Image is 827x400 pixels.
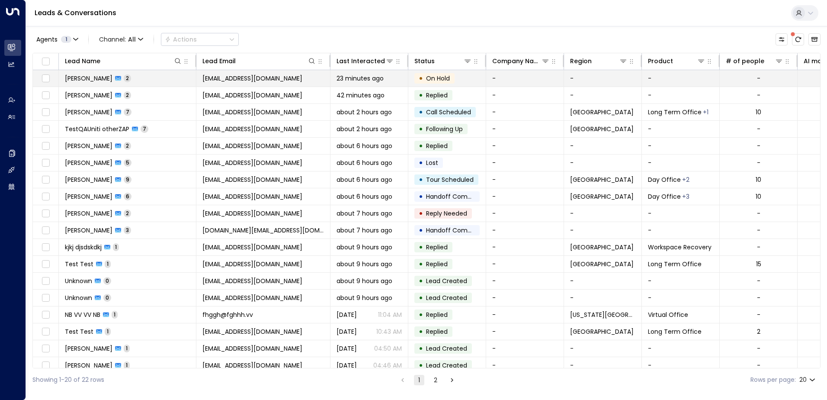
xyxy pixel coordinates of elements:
[65,209,112,218] span: Daniel Vaca
[65,277,92,285] span: Unknown
[40,191,51,202] span: Toggle select row
[642,222,720,239] td: -
[756,192,761,201] div: 10
[642,340,720,357] td: -
[808,33,821,45] button: Archived Leads
[426,125,463,133] span: Following Up
[96,33,147,45] button: Channel:All
[337,192,392,201] span: about 6 hours ago
[756,108,761,116] div: 10
[202,158,302,167] span: turok3000+test2@gmail.com
[419,88,423,103] div: •
[757,243,760,252] div: -
[65,294,92,302] span: Unknown
[202,344,302,353] span: dteixeira@gmail.com
[165,35,197,43] div: Actions
[40,276,51,287] span: Toggle select row
[419,341,423,356] div: •
[65,108,112,116] span: Daniel Vaca
[486,70,564,87] td: -
[757,158,760,167] div: -
[40,124,51,135] span: Toggle select row
[426,294,467,302] span: Lead Created
[419,189,423,204] div: •
[337,327,357,336] span: Sep 22, 2025
[373,361,402,370] p: 04:46 AM
[447,375,457,385] button: Go to next page
[202,310,253,319] span: fhggh@fghhh.vv
[419,105,423,119] div: •
[32,375,104,384] div: Showing 1-20 of 22 rows
[419,71,423,86] div: •
[570,56,628,66] div: Region
[65,192,112,201] span: Daniel Vaca
[419,240,423,255] div: •
[564,290,642,306] td: -
[419,324,423,339] div: •
[799,374,817,386] div: 20
[202,91,302,100] span: ds.testing@yahoo.com
[642,273,720,289] td: -
[65,125,129,133] span: TestQAUniti otherZAP
[124,74,131,82] span: 2
[337,294,392,302] span: about 9 hours ago
[40,158,51,168] span: Toggle select row
[757,344,760,353] div: -
[426,175,474,184] span: Tour Scheduled
[65,361,112,370] span: raghav agarwal
[757,327,760,336] div: 2
[202,294,302,302] span: cfalafwh@guerrillamailblock.com
[642,138,720,154] td: -
[419,307,423,322] div: •
[648,260,702,268] span: Long Term Office
[337,56,394,66] div: Last Interacted
[486,273,564,289] td: -
[486,340,564,357] td: -
[161,33,239,46] div: Button group with a nested menu
[202,327,302,336] span: bad@dmitry.com
[426,226,487,235] span: Handoff Completed
[564,70,642,87] td: -
[337,56,385,66] div: Last Interacted
[486,121,564,137] td: -
[419,122,423,136] div: •
[642,155,720,171] td: -
[40,326,51,337] span: Toggle select row
[486,87,564,103] td: -
[40,56,51,67] span: Toggle select all
[570,56,592,66] div: Region
[202,142,302,150] span: turok3000+test4@gmail.com
[642,205,720,222] td: -
[426,277,467,285] span: Lead Created
[419,155,423,170] div: •
[202,260,302,268] span: test@zzz.com
[486,357,564,374] td: -
[65,91,112,100] span: Penny Perriwinkle
[726,56,783,66] div: # of people
[419,274,423,288] div: •
[757,294,760,302] div: -
[570,243,634,252] span: Miami
[378,310,402,319] p: 11:04 AM
[337,226,392,235] span: about 7 hours ago
[65,74,112,83] span: Penny Perriwinkle
[642,357,720,374] td: -
[570,108,634,116] span: Madrid
[124,226,131,234] span: 3
[419,172,423,187] div: •
[61,36,71,43] span: 1
[757,361,760,370] div: -
[486,171,564,188] td: -
[419,290,423,305] div: •
[642,290,720,306] td: -
[376,327,402,336] p: 10:43 AM
[65,344,112,353] span: Daniel Teixeira
[113,243,119,251] span: 1
[642,87,720,103] td: -
[486,256,564,272] td: -
[756,175,761,184] div: 10
[486,188,564,205] td: -
[337,175,392,184] span: about 6 hours ago
[419,139,423,153] div: •
[65,243,102,252] span: kjkj djsdskdkj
